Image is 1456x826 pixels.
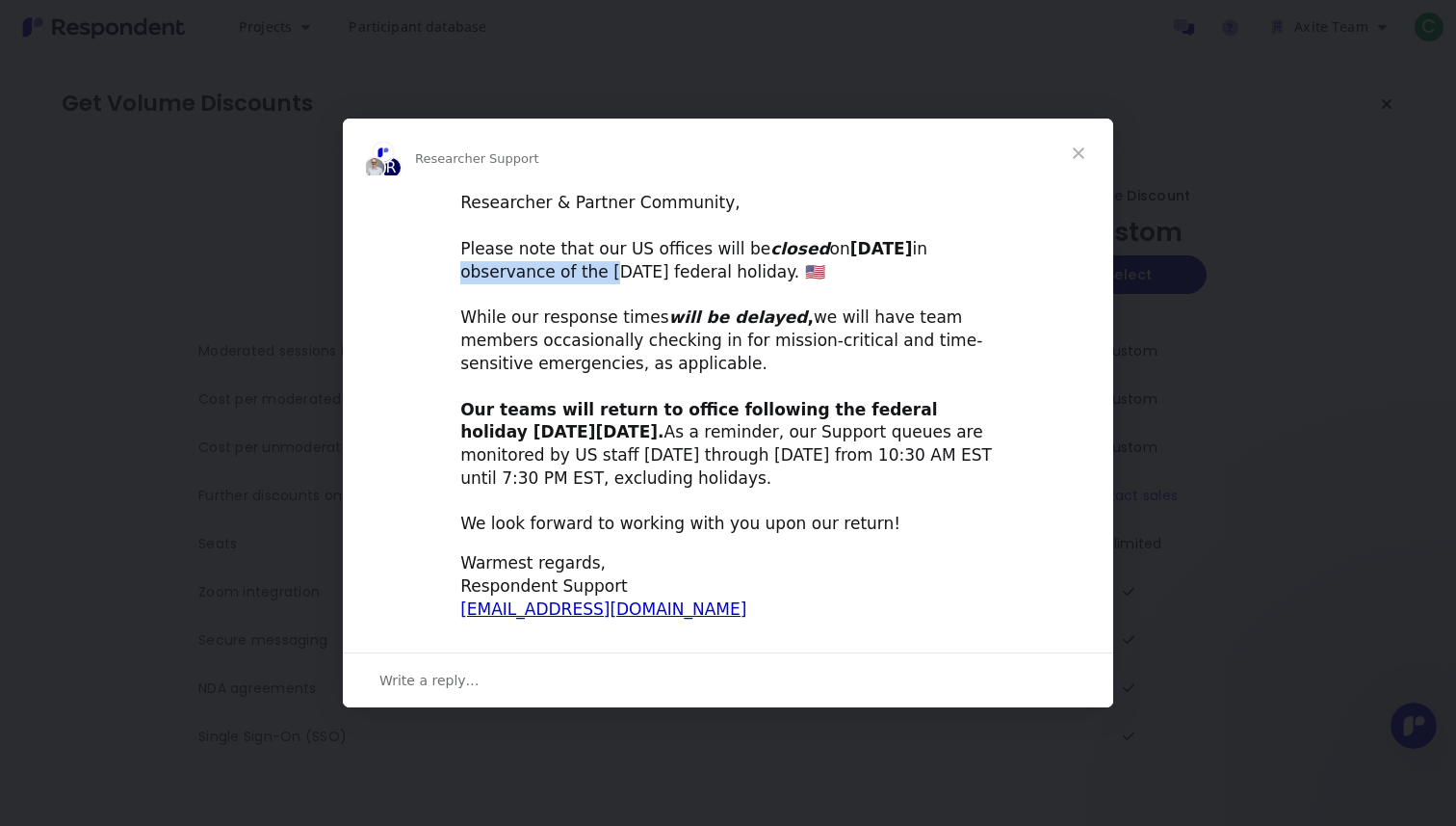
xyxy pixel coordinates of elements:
[460,400,937,442] b: Our teams will return to office following the federal holiday [DATE][DATE].
[770,239,829,258] i: closed
[379,668,480,693] span: Write a reply…
[415,151,539,166] span: Researcher Support
[850,239,913,258] b: [DATE]
[343,653,1113,707] div: Open conversation and reply
[379,156,403,179] div: R
[460,600,746,619] a: [EMAIL_ADDRESS][DOMAIN_NAME]
[669,307,814,327] b: ,
[669,307,808,327] i: will be delayed
[460,192,996,536] div: Researcher & Partner Community, ​ Please note that our US offices will be on in observance of the...
[372,141,395,164] img: Melissa avatar
[363,156,386,179] img: Justin avatar
[1044,119,1113,188] span: Close
[460,552,996,621] div: Warmest regards, Respondent Support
